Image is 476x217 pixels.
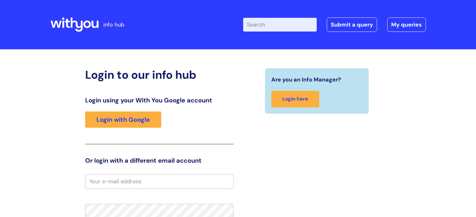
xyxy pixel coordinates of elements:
[271,91,319,107] a: Login here
[327,17,377,32] a: Submit a query
[85,157,233,164] h3: Or login with a different email account
[85,96,233,104] h3: Login using your With You Google account
[387,17,426,32] a: My queries
[103,20,124,30] p: info hub
[85,68,233,81] h2: Login to our info hub
[271,75,341,85] span: Are you an Info Manager?
[243,18,317,32] input: Search
[85,111,161,128] a: Login with Google
[85,174,233,189] input: Your e-mail address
